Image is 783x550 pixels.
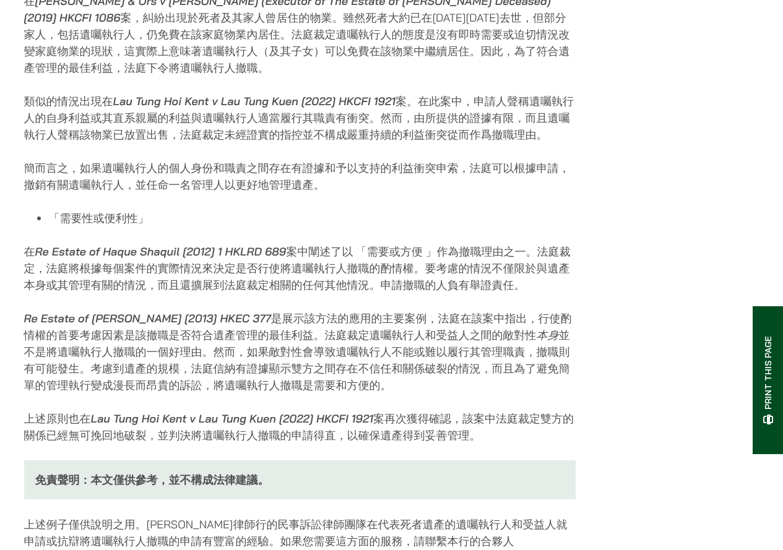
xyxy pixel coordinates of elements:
[91,411,374,426] em: Lau Tung Hoi Kent v Lau Tung Kuen [2022] HKCFI 1921
[24,93,576,143] p: 類似的情況出現在 案。在此案中，申請人聲稱遺囑執行人的自身利益或其直系親屬的利益與遺囑執行人適當履行其職責有衝突。然而，由所提供的證據有限，而且遺囑執行人聲稱該物業已放置出售，法庭裁定未經證實的...
[24,160,576,193] p: 簡而言之，如果遺囑執行人的個人身份和職責之間存在有證據和予以支持的利益衝突申索，法庭可以根據申請，撤銷有關遺囑執行人，並任命一名管理人以更好地管理遺產。
[537,328,559,342] em: 本身
[24,310,576,393] p: 是展示該方法的應用的主要案例，法庭在該案中指出，行使酌情權的首要考慮因素是該撤職是否符合遺產管理的最佳利益。法庭裁定遺囑執行人和受益人之間的敵對性 並不是將遺囑執行人撤職的一個好理由。然而，如果...
[35,244,287,259] em: Re Estate of Haque Shaquil [2012] 1 HKLRD 689
[24,243,576,293] p: 在 案中闡述了以 「需要或方便 」作為撤職理由之一。法庭裁定，法庭將根據每個案件的實際情況來決定是否行使將遺囑執行人撤職的酌情權。要考慮的情況不僅限於與遺產本身或其管理有關的情況，而且還擴展到法...
[49,210,576,226] li: 「需要性或便利性」
[24,311,271,325] em: Re Estate of [PERSON_NAME] [2013] HKEC 377
[113,94,396,108] em: Lau Tung Hoi Kent v Lau Tung Kuen [2022] HKCFI 1921
[35,473,269,487] strong: 免責聲明：本文僅供參考，並不構成法律建議。
[24,410,576,444] p: 上述原則也在 案再次獲得確認，該案中法庭裁定雙方的關係已經無可挽回地破裂，並判決將遺囑執行人撤職的申請得直，以確保遺產得到妥善管理。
